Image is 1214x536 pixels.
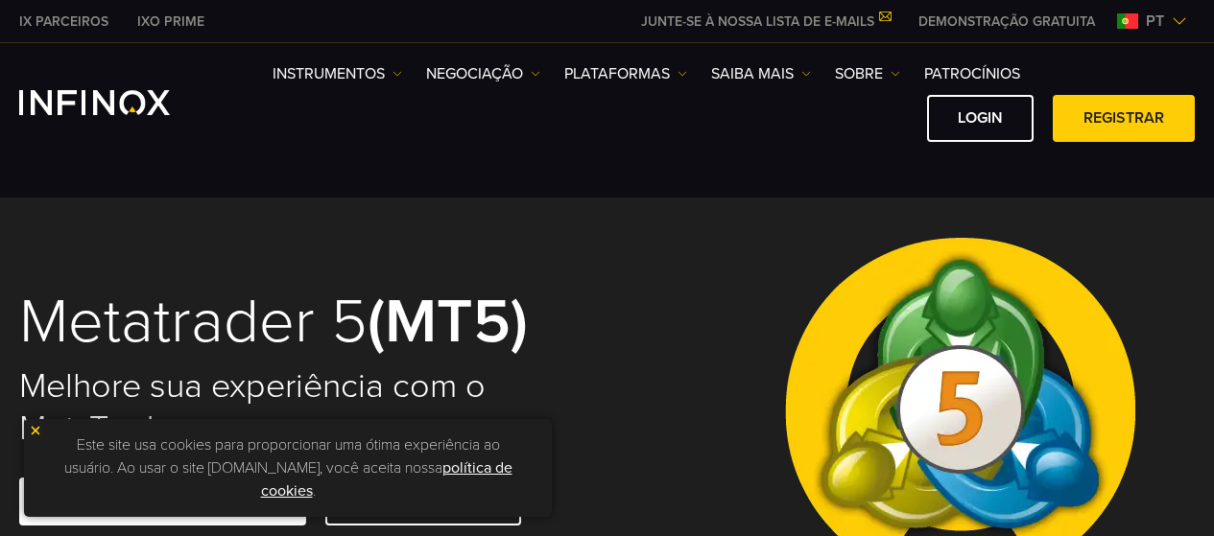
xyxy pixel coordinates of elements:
[924,62,1020,85] a: Patrocínios
[627,13,904,30] a: JUNTE-SE À NOSSA LISTA DE E-MAILS
[29,424,42,437] img: yellow close icon
[19,90,215,115] a: INFINOX Logo
[426,62,540,85] a: NEGOCIAÇÃO
[5,12,123,32] a: INFINOX
[711,62,811,85] a: Saiba mais
[19,365,583,450] h2: Melhore sua experiência com o MetaTrader
[1053,95,1195,142] a: Registrar
[368,284,528,360] strong: (MT5)
[927,95,1034,142] a: Login
[34,429,542,507] p: Este site usa cookies para proporcionar uma ótima experiência ao usuário. Ao usar o site [DOMAIN_...
[19,290,583,355] h1: Metatrader 5
[904,12,1109,32] a: INFINOX MENU
[19,478,306,524] a: DOWNLOAD DO METATRADER 5
[1138,10,1172,33] span: pt
[835,62,900,85] a: SOBRE
[123,12,219,32] a: INFINOX
[564,62,687,85] a: PLATAFORMAS
[273,62,402,85] a: Instrumentos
